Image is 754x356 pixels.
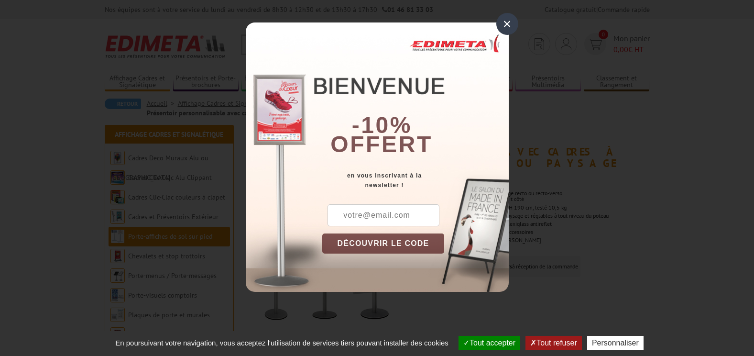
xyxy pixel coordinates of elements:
button: Personnaliser (fenêtre modale) [587,336,644,350]
div: en vous inscrivant à la newsletter ! [322,171,509,190]
font: offert [330,132,433,157]
button: DÉCOUVRIR LE CODE [322,234,445,254]
div: × [496,13,518,35]
b: -10% [352,112,412,138]
span: En poursuivant votre navigation, vous acceptez l'utilisation de services tiers pouvant installer ... [110,339,453,347]
button: Tout accepter [459,336,520,350]
button: Tout refuser [525,336,581,350]
input: votre@email.com [328,204,439,226]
